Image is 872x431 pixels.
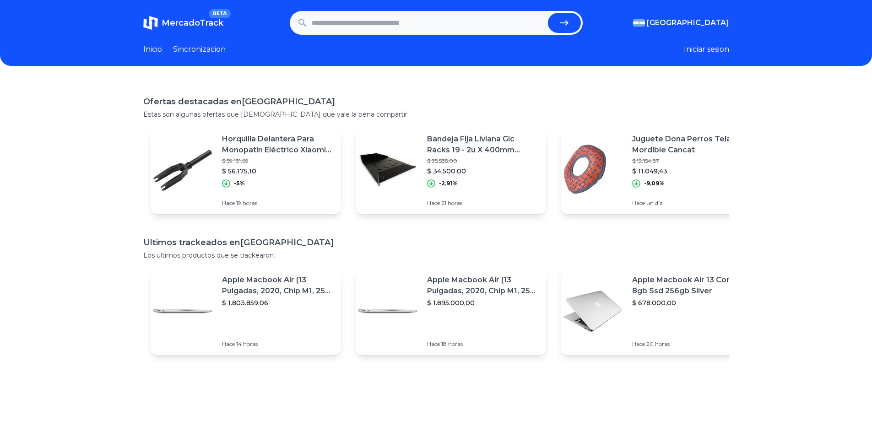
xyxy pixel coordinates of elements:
img: Featured image [356,138,420,202]
p: -9,09% [644,180,665,187]
img: Featured image [356,279,420,343]
img: Featured image [561,138,625,202]
p: Hace un día [632,199,744,207]
a: Featured imageApple Macbook Air (13 Pulgadas, 2020, Chip M1, 256 Gb De Ssd, 8 Gb De Ram) - Plata$... [356,267,546,355]
span: BETA [209,9,230,18]
a: Featured imageBandeja Fija Liviana Glc Racks 19 - 2u X 400mm C/tornillos$ 35.535,00$ 34.500,00-2,... [356,126,546,214]
p: Hace 20 horas [632,340,744,348]
p: $ 678.000,00 [632,298,744,307]
p: Juguete Dona Perros Tela Mordible Cancat [632,134,744,156]
img: Argentina [633,19,645,27]
a: Featured imageApple Macbook Air (13 Pulgadas, 2020, Chip M1, 256 Gb De Ssd, 8 Gb De Ram) - Plata$... [151,267,341,355]
p: $ 12.154,37 [632,157,744,165]
p: Hace 19 horas [222,199,334,207]
p: $ 11.049,43 [632,167,744,176]
a: Featured imageHorquilla Delantera Para Monopatín Eléctrico Xiaomi Foston$ 59.131,69$ 56.175,10-5%... [151,126,341,214]
img: Featured image [561,279,625,343]
p: Hace 18 horas [427,340,539,348]
span: MercadoTrack [162,18,223,28]
p: $ 1.895.000,00 [427,298,539,307]
p: $ 35.535,00 [427,157,539,165]
p: Los ultimos productos que se trackearon. [143,251,729,260]
a: MercadoTrackBETA [143,16,223,30]
p: -5% [234,180,245,187]
img: MercadoTrack [143,16,158,30]
p: $ 34.500,00 [427,167,539,176]
p: Hace 21 horas [427,199,539,207]
p: $ 56.175,10 [222,167,334,176]
button: [GEOGRAPHIC_DATA] [633,17,729,28]
p: $ 59.131,69 [222,157,334,165]
p: Hace 14 horas [222,340,334,348]
p: Apple Macbook Air (13 Pulgadas, 2020, Chip M1, 256 Gb De Ssd, 8 Gb De Ram) - Plata [427,275,539,296]
h1: Ultimos trackeados en [GEOGRAPHIC_DATA] [143,236,729,249]
p: Estas son algunas ofertas que [DEMOGRAPHIC_DATA] que vale la pena compartir. [143,110,729,119]
a: Featured imageJuguete Dona Perros Tela Mordible Cancat$ 12.154,37$ 11.049,43-9,09%Hace un día [561,126,751,214]
span: [GEOGRAPHIC_DATA] [647,17,729,28]
a: Sincronizacion [173,44,226,55]
p: Apple Macbook Air 13 Core I5 8gb Ssd 256gb Silver [632,275,744,296]
img: Featured image [151,279,215,343]
p: Apple Macbook Air (13 Pulgadas, 2020, Chip M1, 256 Gb De Ssd, 8 Gb De Ram) - Plata [222,275,334,296]
p: $ 1.803.859,06 [222,298,334,307]
p: Bandeja Fija Liviana Glc Racks 19 - 2u X 400mm C/tornillos [427,134,539,156]
button: Iniciar sesion [684,44,729,55]
p: Horquilla Delantera Para Monopatín Eléctrico Xiaomi Foston [222,134,334,156]
a: Featured imageApple Macbook Air 13 Core I5 8gb Ssd 256gb Silver$ 678.000,00Hace 20 horas [561,267,751,355]
a: Inicio [143,44,162,55]
img: Featured image [151,138,215,202]
h1: Ofertas destacadas en [GEOGRAPHIC_DATA] [143,95,729,108]
p: -2,91% [439,180,458,187]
